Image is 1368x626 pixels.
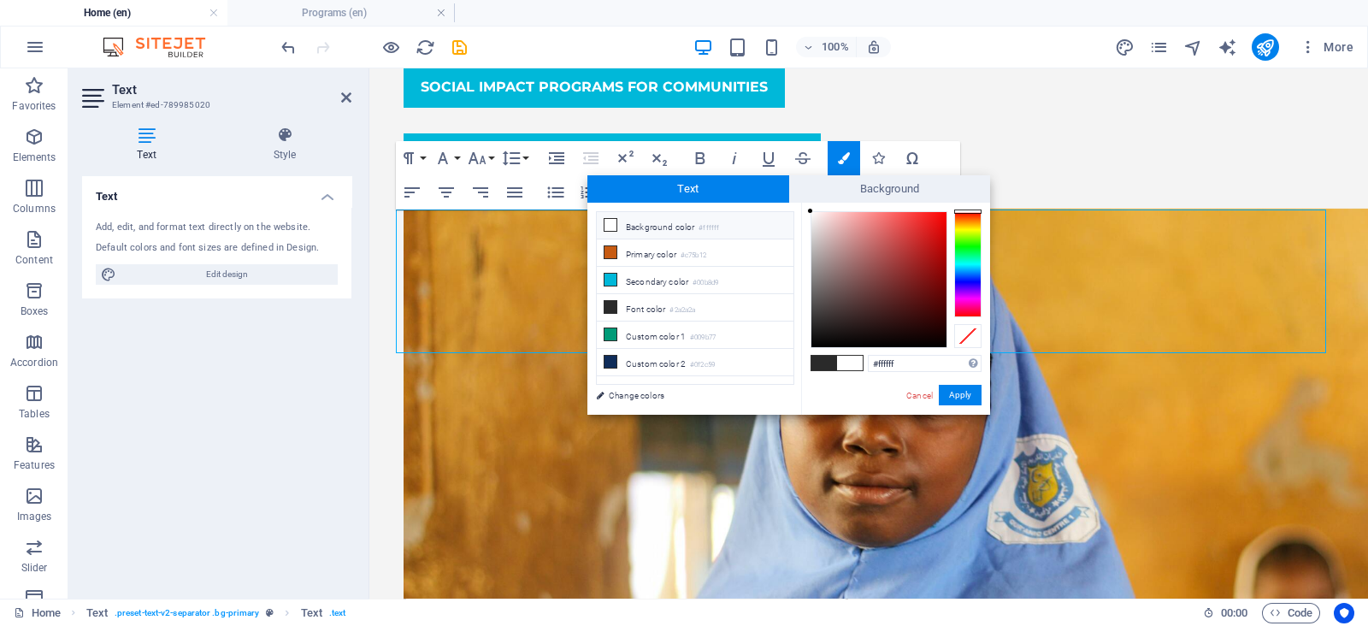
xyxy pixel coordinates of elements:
[1218,37,1238,57] button: text_generator
[1221,603,1247,623] span: 00 00
[115,603,259,623] span: . preset-text-v2-separator .bg-primary
[597,349,793,376] li: Custom color 2
[1183,37,1204,57] button: navigator
[954,324,982,348] div: Clear Color Selection
[1149,38,1169,57] i: Pages (Ctrl+Alt+S)
[1233,606,1235,619] span: :
[21,561,48,575] p: Slider
[939,385,982,405] button: Apply
[98,37,227,57] img: Editor Logo
[862,141,894,175] button: Icons
[450,38,469,57] i: Save (Ctrl+S)
[597,322,793,349] li: Custom color 1
[498,175,531,210] button: Align Justify
[218,127,351,162] h4: Style
[82,176,351,207] h4: Text
[498,141,531,175] button: Line Height
[1300,38,1353,56] span: More
[681,250,706,262] small: #c75b12
[822,37,849,57] h6: 100%
[896,141,929,175] button: Special Characters
[540,141,573,175] button: Increase Indent
[597,294,793,322] li: Font color
[121,264,333,285] span: Edit design
[575,141,607,175] button: Decrease Indent
[837,356,863,370] span: #ffffff
[905,389,935,402] a: Cancel
[96,221,338,235] div: Add, edit, and format text directly on the website.
[699,222,719,234] small: #ffffff
[587,385,786,406] a: Change colors
[1270,603,1312,623] span: Code
[430,175,463,210] button: Align Center
[415,37,435,57] button: reload
[227,3,455,22] h4: Programs (en)
[279,38,298,57] i: Undo: Edit headline (Ctrl+Z)
[787,141,819,175] button: Strikethrough
[597,267,793,294] li: Secondary color
[301,603,322,623] span: Click to select. Double-click to edit
[21,304,49,318] p: Boxes
[1183,38,1203,57] i: Navigator
[396,141,428,175] button: Paragraph Format
[464,141,497,175] button: Font Size
[86,603,108,623] span: Click to select. Double-click to edit
[690,332,716,344] small: #009b77
[112,97,317,113] h3: Element #ed-789985020
[1255,38,1275,57] i: Publish
[12,99,56,113] p: Favorites
[14,603,61,623] a: Click to cancel selection. Double-click to open Pages
[14,458,55,472] p: Features
[597,239,793,267] li: Primary color
[430,141,463,175] button: Font Family
[329,603,345,623] span: . text
[82,127,218,162] h4: Text
[17,510,52,523] p: Images
[1218,38,1237,57] i: AI Writer
[1334,603,1354,623] button: Usercentrics
[278,37,298,57] button: undo
[1203,603,1248,623] h6: Session time
[86,603,346,623] nav: breadcrumb
[1115,37,1135,57] button: design
[796,37,857,57] button: 100%
[669,304,695,316] small: #2a2a2a
[112,82,351,97] h2: Text
[10,356,58,369] p: Accordion
[718,141,751,175] button: Italic (Ctrl+I)
[1262,603,1320,623] button: Code
[464,175,497,210] button: Align Right
[96,264,338,285] button: Edit design
[1293,33,1360,61] button: More
[540,175,572,210] button: Unordered List
[690,359,715,371] small: #0f2c59
[1115,38,1135,57] i: Design (Ctrl+Alt+Y)
[866,39,882,55] i: On resize automatically adjust zoom level to fit chosen device.
[693,277,718,289] small: #00b8d9
[684,141,716,175] button: Bold (Ctrl+B)
[13,202,56,216] p: Columns
[587,175,789,203] span: Text
[643,141,675,175] button: Subscript
[752,141,785,175] button: Underline (Ctrl+U)
[13,151,56,164] p: Elements
[396,175,428,210] button: Align Left
[19,407,50,421] p: Tables
[15,253,53,267] p: Content
[266,608,274,617] i: This element is a customizable preset
[811,356,837,370] span: #2a2a2a
[449,37,469,57] button: save
[789,175,991,203] span: Background
[573,175,605,210] button: Ordered List
[597,212,793,239] li: Background color
[609,141,641,175] button: Superscript
[828,141,860,175] button: Colors
[96,241,338,256] div: Default colors and font sizes are defined in Design.
[1252,33,1279,61] button: publish
[1149,37,1170,57] button: pages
